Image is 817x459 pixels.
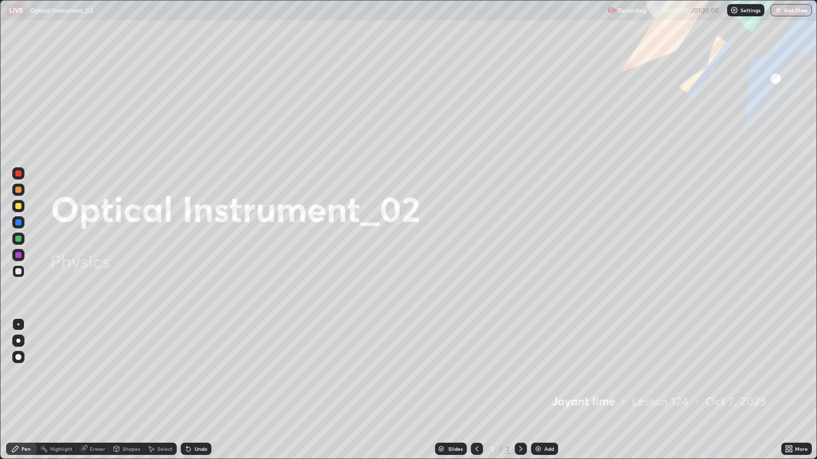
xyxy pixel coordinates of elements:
[771,4,812,16] button: End Class
[774,6,782,14] img: end-class-cross
[544,446,554,451] div: Add
[730,6,738,14] img: class-settings-icons
[50,446,73,451] div: Highlight
[195,446,207,451] div: Undo
[534,445,542,453] img: add-slide-button
[9,6,23,14] p: LIVE
[740,8,760,13] p: Settings
[504,444,511,453] div: 2
[448,446,463,451] div: Slides
[487,446,497,452] div: 2
[608,6,616,14] img: recording.375f2c34.svg
[499,446,502,452] div: /
[21,446,31,451] div: Pen
[157,446,173,451] div: Select
[618,7,646,14] p: Recording
[795,446,808,451] div: More
[30,6,93,14] p: Optical Instrument_02
[90,446,105,451] div: Eraser
[123,446,140,451] div: Shapes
